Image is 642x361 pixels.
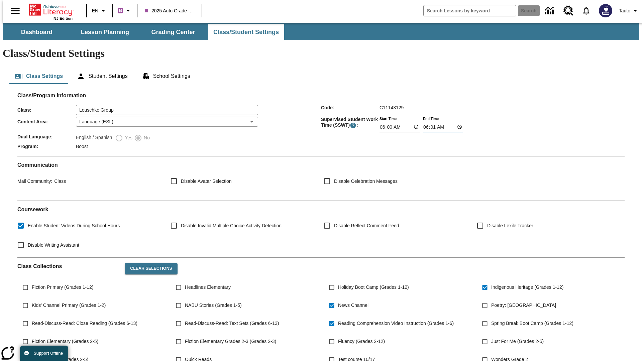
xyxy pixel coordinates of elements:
[145,7,194,14] span: 2025 Auto Grade 1 C
[81,28,129,36] span: Lesson Planning
[491,338,544,345] span: Just For Me (Grades 2-5)
[140,24,207,40] button: Grading Center
[72,24,138,40] button: Lesson Planning
[5,1,25,21] button: Open side menu
[338,320,454,327] span: Reading Comprehension Video Instruction (Grades 1-6)
[185,302,242,309] span: NABU Stories (Grades 1-5)
[17,134,76,139] span: Dual Language :
[9,68,68,84] button: Class Settings
[76,117,258,127] div: Language (ESL)
[321,117,380,129] span: Supervised Student Work Time (SSWT) :
[541,2,559,20] a: Data Center
[338,284,409,291] span: Holiday Boot Camp (Grades 1-12)
[487,222,533,229] span: Disable Lexile Tracker
[29,3,73,16] a: Home
[20,346,68,361] button: Support Offline
[334,178,398,185] span: Disable Celebration Messages
[423,116,439,121] label: End Time
[213,28,279,36] span: Class/Student Settings
[3,24,70,40] button: Dashboard
[53,16,73,20] span: NJ Edition
[185,284,231,291] span: Headlines Elementary
[17,144,76,149] span: Program :
[491,320,573,327] span: Spring Break Boot Camp (Grades 1-12)
[9,68,633,84] div: Class/Student Settings
[21,28,52,36] span: Dashboard
[185,338,276,345] span: Fiction Elementary Grades 2-3 (Grades 2-3)
[185,320,279,327] span: Read-Discuss-Read: Text Sets (Grades 6-13)
[424,5,516,16] input: search field
[76,134,112,142] label: English / Spanish
[92,7,98,14] span: EN
[17,99,625,151] div: Class/Program Information
[181,222,282,229] span: Disable Invalid Multiple Choice Activity Detection
[559,2,577,20] a: Resource Center, Will open in new tab
[17,92,625,99] h2: Class/Program Information
[338,302,368,309] span: News Channel
[380,116,397,121] label: Start Time
[52,178,66,184] span: Class
[577,2,595,19] a: Notifications
[17,119,76,124] span: Content Area :
[32,320,137,327] span: Read-Discuss-Read: Close Reading (Grades 6-13)
[125,263,177,274] button: Clear Selections
[321,105,380,110] span: Code :
[17,206,625,213] h2: Course work
[32,302,106,309] span: Kids' Channel Primary (Grades 1-2)
[619,7,630,14] span: Tauto
[616,5,642,17] button: Profile/Settings
[3,47,639,59] h1: Class/Student Settings
[17,162,625,195] div: Communication
[72,68,133,84] button: Student Settings
[17,206,625,252] div: Coursework
[76,144,88,149] span: Boost
[17,263,119,269] h2: Class Collections
[17,107,76,113] span: Class :
[380,105,404,110] span: C11143129
[28,242,79,249] span: Disable Writing Assistant
[338,338,385,345] span: Fluency (Grades 2-12)
[32,284,93,291] span: Fiction Primary (Grades 1-12)
[491,284,563,291] span: Indigenous Heritage (Grades 1-12)
[28,222,120,229] span: Enable Student Videos During School Hours
[34,351,63,356] span: Support Offline
[491,302,556,309] span: Poetry: [GEOGRAPHIC_DATA]
[119,6,122,15] span: B
[208,24,284,40] button: Class/Student Settings
[595,2,616,19] button: Select a new avatar
[123,134,132,141] span: Yes
[17,178,52,184] span: Mail Community :
[181,178,232,185] span: Disable Avatar Selection
[350,122,356,129] button: Supervised Student Work Time is the timeframe when students can take LevelSet and when lessons ar...
[151,28,195,36] span: Grading Center
[76,105,258,115] input: Class
[32,338,98,345] span: Fiction Elementary (Grades 2-5)
[136,68,196,84] button: School Settings
[3,23,639,40] div: SubNavbar
[599,4,612,17] img: Avatar
[3,24,285,40] div: SubNavbar
[142,134,150,141] span: No
[29,2,73,20] div: Home
[115,5,135,17] button: Boost Class color is purple. Change class color
[17,162,625,168] h2: Communication
[89,5,110,17] button: Language: EN, Select a language
[334,222,399,229] span: Disable Reflect Comment Feed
